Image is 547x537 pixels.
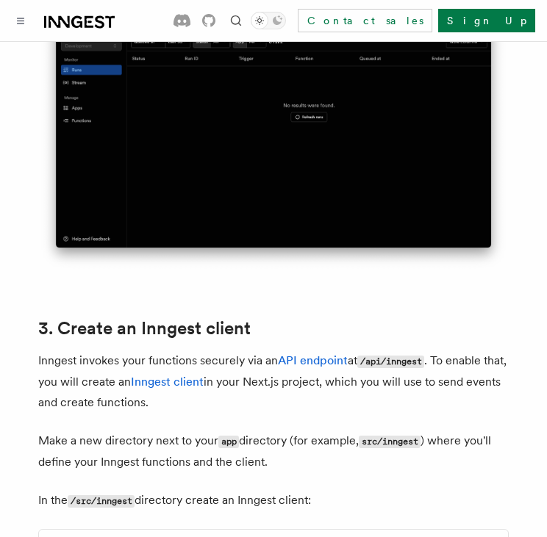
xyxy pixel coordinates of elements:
[359,436,421,448] code: src/inngest
[218,436,239,448] code: app
[38,430,509,472] p: Make a new directory next to your directory (for example, ) where you'll define your Inngest func...
[38,318,251,339] a: 3. Create an Inngest client
[278,353,348,367] a: API endpoint
[38,490,509,511] p: In the directory create an Inngest client:
[131,375,204,389] a: Inngest client
[251,12,286,29] button: Toggle dark mode
[357,356,424,368] code: /api/inngest
[68,495,135,508] code: /src/inngest
[12,12,29,29] button: Toggle navigation
[298,9,432,32] a: Contact sales
[438,9,535,32] a: Sign Up
[38,350,509,413] p: Inngest invokes your functions securely via an at . To enable that, you will create an in your Ne...
[227,12,245,29] button: Find something...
